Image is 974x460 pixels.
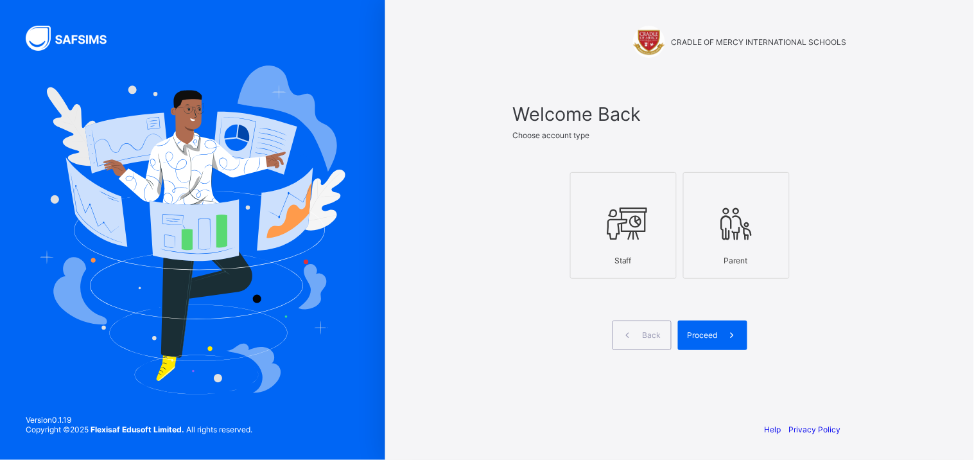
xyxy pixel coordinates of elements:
img: Hero Image [40,66,345,394]
span: Choose account type [513,130,590,140]
span: Welcome Back [513,103,847,125]
img: SAFSIMS Logo [26,26,122,51]
span: Version 0.1.19 [26,415,252,425]
span: Copyright © 2025 All rights reserved. [26,425,252,434]
div: Parent [690,249,783,272]
strong: Flexisaf Edusoft Limited. [91,425,184,434]
a: Privacy Policy [789,425,841,434]
a: Help [765,425,781,434]
span: Back [643,330,661,340]
span: CRADLE OF MERCY INTERNATIONAL SCHOOLS [672,37,847,47]
div: Staff [577,249,670,272]
span: Proceed [688,330,718,340]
